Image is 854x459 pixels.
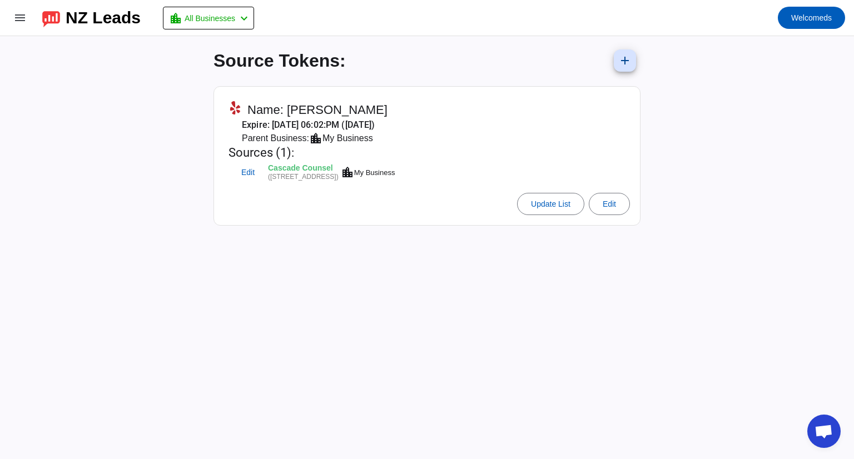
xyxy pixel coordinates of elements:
mat-icon: add [618,54,632,67]
mat-icon: location_city [341,166,354,179]
span: Update List [531,199,570,208]
mat-icon: location_city [169,12,182,25]
div: Open chat [807,415,841,448]
span: Welcome [791,13,823,22]
button: Edit [230,162,266,182]
mat-icon: chevron_left [237,12,251,25]
mat-icon: menu [13,11,27,24]
div: NZ Leads [66,10,141,26]
button: All Businesses [163,7,254,29]
mat-icon: location_city [309,132,322,145]
div: ([STREET_ADDRESS]) [268,173,339,181]
mat-card-title: Sources (1): [229,145,396,161]
span: Edit [603,199,616,208]
div: My Business [354,169,395,176]
h1: Source Tokens: [213,51,346,71]
span: All Businesses [185,11,235,26]
span: Name: [PERSON_NAME] [247,102,388,118]
span: Edit [241,169,255,176]
button: Update List [517,193,584,215]
mat-card-subtitle: Expire: [DATE] 06:02:PM ([DATE]) [229,118,396,132]
span: Parent Business: [242,132,309,145]
button: Welcomeds [778,7,845,29]
button: Edit [589,193,630,215]
img: logo [42,8,60,27]
span: ds [791,10,832,26]
div: Cascade Counsel [268,164,339,173]
div: My Business [322,132,373,145]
